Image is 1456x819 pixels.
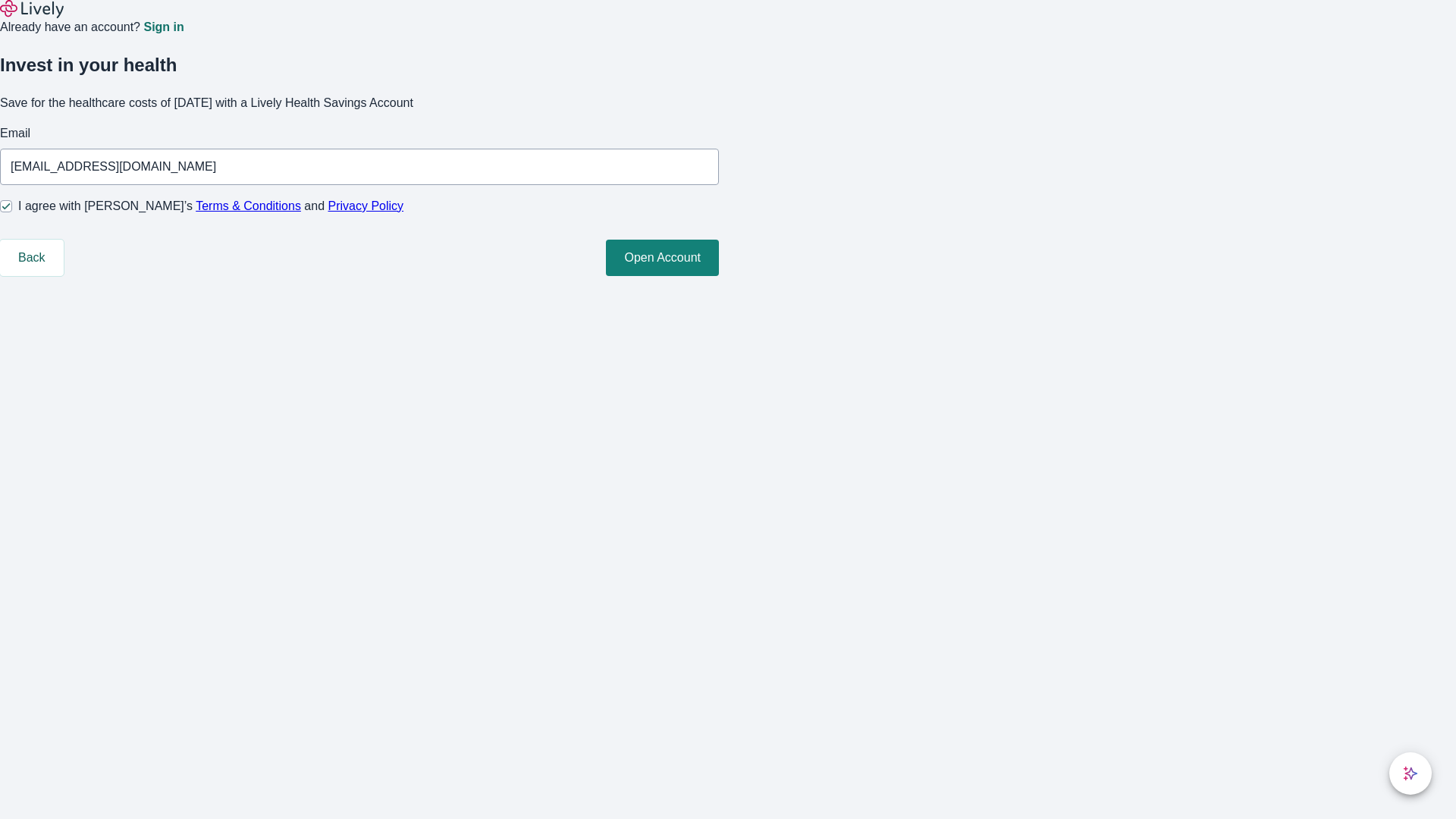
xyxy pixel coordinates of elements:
button: Open Account [606,240,719,276]
span: I agree with [PERSON_NAME]’s and [18,197,403,215]
svg: Lively AI Assistant [1403,766,1418,781]
a: Sign in [143,21,184,33]
button: chat [1389,752,1432,795]
a: Terms & Conditions [196,199,301,212]
a: Privacy Policy [328,199,404,212]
